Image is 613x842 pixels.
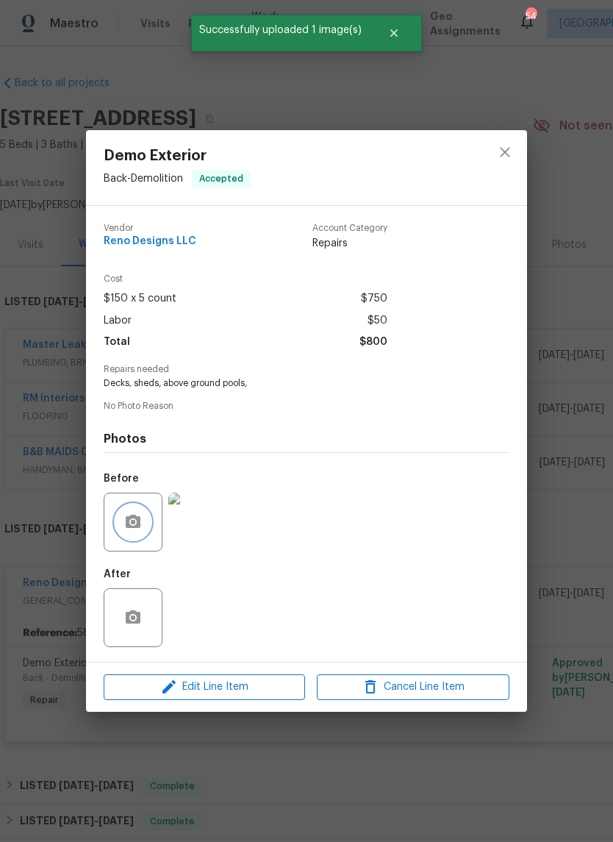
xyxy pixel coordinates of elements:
h5: After [104,569,131,579]
span: No Photo Reason [104,402,509,411]
span: Repairs [312,236,387,251]
span: Successfully uploaded 1 image(s) [191,15,370,46]
span: Vendor [104,224,196,233]
span: Repairs needed [104,365,509,374]
h4: Photos [104,432,509,446]
span: $50 [368,310,387,332]
span: Demo Exterior [104,148,251,164]
span: Labor [104,310,132,332]
button: Close [370,18,418,48]
span: Cost [104,274,387,284]
span: $800 [359,332,387,353]
span: Total [104,332,130,353]
span: $150 x 5 count [104,288,176,310]
span: $750 [361,288,387,310]
h5: Before [104,474,139,484]
div: 54 [526,9,536,24]
span: Accepted [193,171,249,186]
button: Cancel Line Item [317,674,509,700]
span: Account Category [312,224,387,233]
button: Edit Line Item [104,674,305,700]
span: Reno Designs LLC [104,236,196,247]
span: Decks, sheds, above ground pools, [104,377,469,390]
span: Edit Line Item [108,678,301,696]
span: Back - Demolition [104,174,183,184]
span: Cancel Line Item [321,678,505,696]
button: close [487,135,523,170]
